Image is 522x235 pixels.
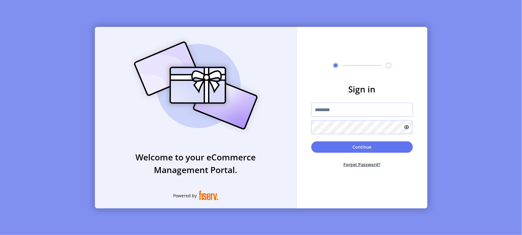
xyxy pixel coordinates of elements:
h3: Sign in [311,83,413,95]
span: Powered by [173,192,197,199]
button: Forget Password? [311,156,413,172]
h3: Welcome to your eCommerce Management Portal. [95,151,297,176]
img: card_Illustration.svg [125,35,267,136]
button: Continue [311,141,413,153]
